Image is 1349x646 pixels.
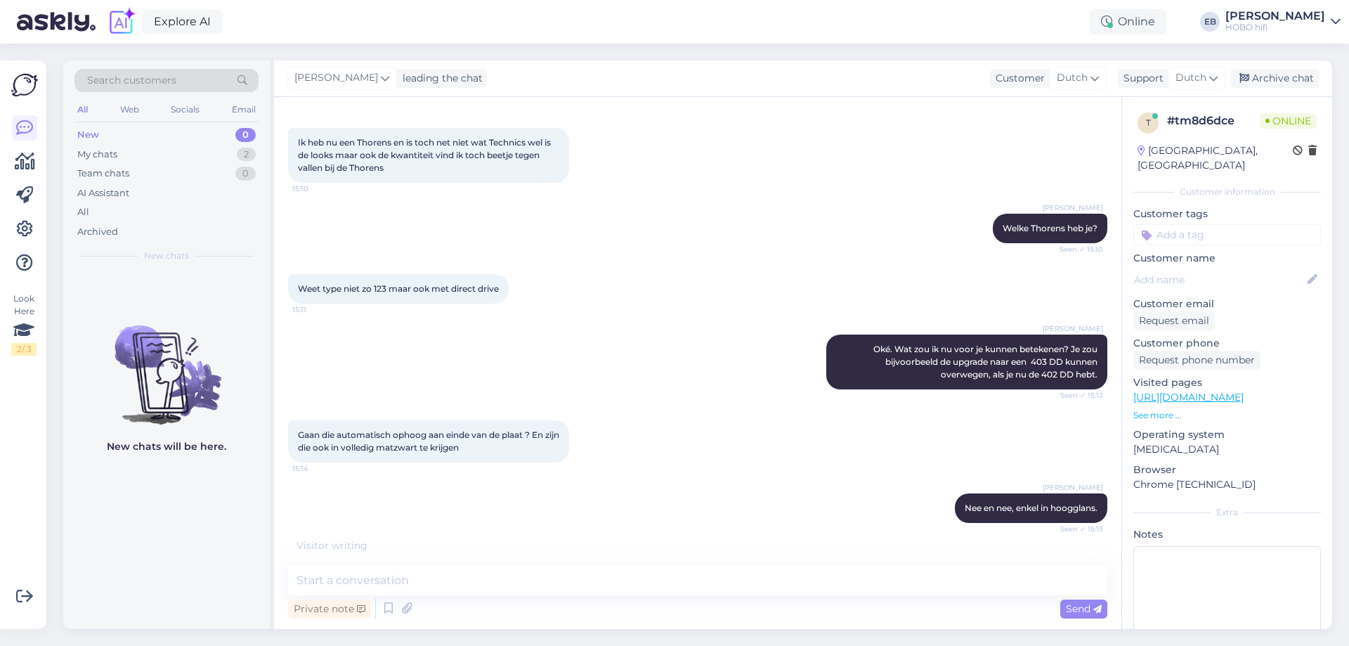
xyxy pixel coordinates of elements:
[292,463,345,474] span: 15:14
[1133,336,1321,351] p: Customer phone
[873,344,1100,380] span: Oké. Wat zou ik nu voor je kunnen betekenen? Je zou bijvoorbeeld de upgrade naar een 403 DD kunne...
[288,538,1107,553] div: Visitor writing
[1043,202,1103,213] span: [PERSON_NAME]
[77,128,99,142] div: New
[1043,323,1103,334] span: [PERSON_NAME]
[1133,506,1321,519] div: Extra
[292,183,345,194] span: 15:10
[229,101,259,119] div: Email
[1133,375,1321,390] p: Visited pages
[1133,527,1321,542] p: Notes
[107,7,136,37] img: explore-ai
[292,304,345,315] span: 15:11
[397,71,483,86] div: leading the chat
[1133,391,1244,403] a: [URL][DOMAIN_NAME]
[1050,524,1103,534] span: Seen ✓ 15:15
[63,300,270,427] img: No chats
[1118,71,1164,86] div: Support
[1090,9,1166,34] div: Online
[235,167,256,181] div: 0
[77,186,129,200] div: AI Assistant
[77,205,89,219] div: All
[1133,311,1215,330] div: Request email
[1050,390,1103,401] span: Seen ✓ 15:12
[1043,482,1103,493] span: [PERSON_NAME]
[1260,113,1317,129] span: Online
[1225,11,1341,33] a: [PERSON_NAME]HOBO hifi
[117,101,142,119] div: Web
[1133,409,1321,422] p: See more ...
[11,292,37,356] div: Look Here
[87,73,176,88] span: Search customers
[235,128,256,142] div: 0
[1138,143,1293,173] div: [GEOGRAPHIC_DATA], [GEOGRAPHIC_DATA]
[288,600,371,619] div: Private note
[1066,602,1102,615] span: Send
[367,539,370,552] span: .
[1200,12,1220,32] div: EB
[1146,117,1151,128] span: t
[990,71,1045,86] div: Customer
[1057,70,1088,86] span: Dutch
[1133,442,1321,457] p: [MEDICAL_DATA]
[1133,351,1260,370] div: Request phone number
[144,250,189,262] span: New chats
[1133,427,1321,442] p: Operating system
[965,503,1097,513] span: Nee en nee, enkel in hoogglans.
[142,10,223,34] a: Explore AI
[74,101,91,119] div: All
[237,148,256,162] div: 2
[298,429,561,453] span: Gaan die automatisch ophoog aan einde van de plaat ? En zijn die ook in volledig matzwart te krijgen
[168,101,202,119] div: Socials
[1231,69,1319,88] div: Archive chat
[1133,207,1321,221] p: Customer tags
[107,439,226,454] p: New chats will be here.
[1175,70,1206,86] span: Dutch
[77,225,118,239] div: Archived
[1225,22,1325,33] div: HOBO hifi
[1133,186,1321,198] div: Customer information
[1167,112,1260,129] div: # tm8d6dce
[1133,297,1321,311] p: Customer email
[1050,244,1103,254] span: Seen ✓ 15:10
[1133,477,1321,492] p: Chrome [TECHNICAL_ID]
[298,283,499,294] span: Weet type niet zo 123 maar ook met direct drive
[1134,272,1305,288] input: Add name
[11,343,37,356] div: 2 / 3
[1003,223,1097,233] span: Welke Thorens heb je?
[11,72,38,98] img: Askly Logo
[294,70,378,86] span: [PERSON_NAME]
[1133,251,1321,266] p: Customer name
[1133,463,1321,477] p: Browser
[1133,224,1321,245] input: Add a tag
[77,167,129,181] div: Team chats
[1225,11,1325,22] div: [PERSON_NAME]
[298,137,553,173] span: Ik heb nu een Thorens en is toch net niet wat Technics wel is de looks maar ook de kwantiteit vin...
[77,148,117,162] div: My chats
